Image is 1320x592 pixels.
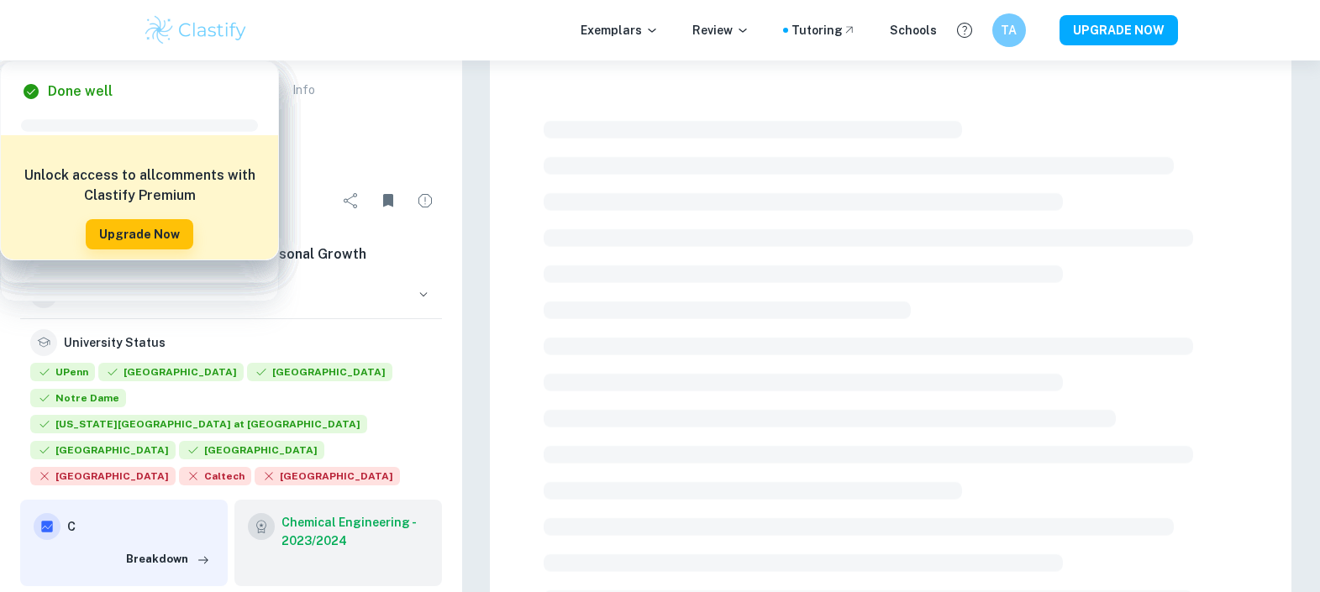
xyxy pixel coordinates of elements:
div: Rejected: California Institute of Technology [179,467,251,490]
div: Rejected: Princeton University [255,467,400,490]
span: [GEOGRAPHIC_DATA] [255,467,400,485]
span: [GEOGRAPHIC_DATA] [30,441,176,459]
div: Accepted: Rice University [247,363,392,385]
a: Chemical Engineering - 2023/2024 [281,513,429,550]
a: Schools [890,21,937,39]
button: Help and Feedback [950,16,979,45]
span: [GEOGRAPHIC_DATA] [30,467,176,485]
span: [GEOGRAPHIC_DATA] [247,363,392,381]
div: Accepted: Yale University [98,363,244,385]
p: Exemplars [581,21,659,39]
button: UPGRADE NOW [1060,15,1178,45]
span: Caltech [179,467,251,485]
span: [GEOGRAPHIC_DATA] [98,363,244,381]
div: Accepted: Amherst College [179,441,324,464]
div: Unbookmark [371,184,405,217]
button: Upgrade Now [86,219,193,249]
p: Review [692,21,749,39]
span: [US_STATE][GEOGRAPHIC_DATA] at [GEOGRAPHIC_DATA] [30,415,367,433]
a: Tutoring [791,21,856,39]
div: Rejected: Stanford University [30,467,176,490]
div: Accepted: University of Notre Dame [30,389,126,411]
h6: Done well [48,81,113,102]
span: [GEOGRAPHIC_DATA] [179,441,324,459]
div: Report issue [408,184,442,217]
span: UPenn [30,363,95,381]
button: Breakdown [122,547,214,572]
p: Info [292,81,315,99]
span: Notre Dame [30,389,126,407]
button: TA [992,13,1026,47]
h6: Unlock access to all comments with Clastify Premium [9,165,270,206]
div: Accepted: University of Pennsylvania [30,363,95,385]
h6: C [67,517,214,536]
div: Accepted: Louisiana State University at Eunice [30,415,367,437]
div: Accepted: Trinity University [30,441,176,464]
img: Clastify logo [143,13,250,47]
h6: University Status [64,333,166,352]
h6: TA [999,21,1018,39]
div: Share [334,184,368,217]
